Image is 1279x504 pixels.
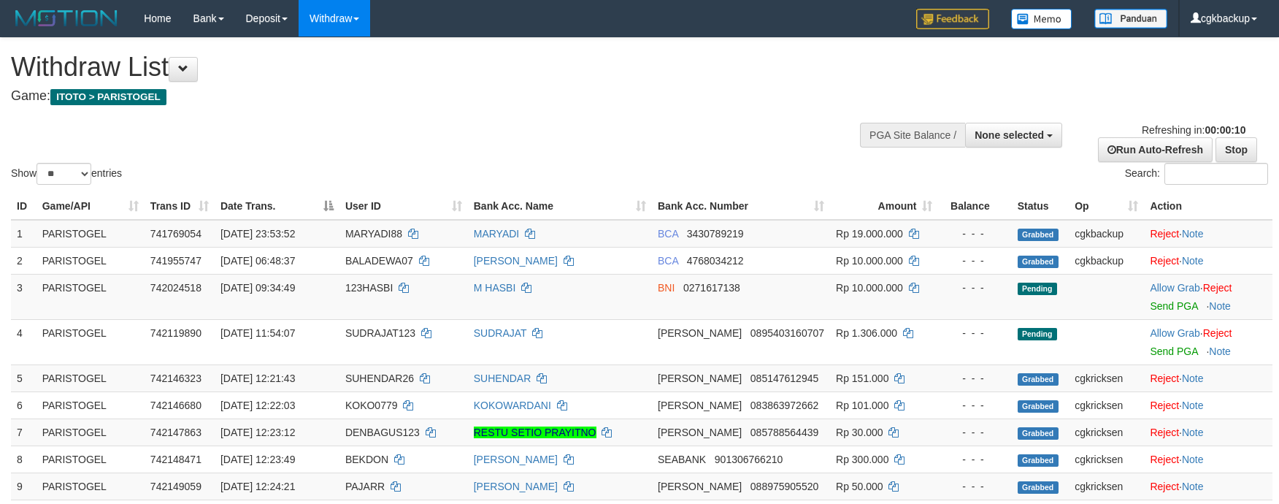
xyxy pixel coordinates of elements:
div: - - - [944,425,1005,440]
td: PARISTOGEL [37,319,145,364]
span: 742149059 [150,481,201,492]
span: BALADEWA07 [345,255,413,267]
td: · [1144,247,1272,274]
th: User ID: activate to sort column ascending [339,193,468,220]
span: 741769054 [150,228,201,240]
a: Send PGA [1150,345,1197,357]
span: [DATE] 12:23:12 [220,427,295,438]
span: [DATE] 06:48:37 [220,255,295,267]
span: Rp 30.000 [836,427,883,438]
span: 742148471 [150,454,201,465]
td: 1 [11,220,37,248]
a: Reject [1203,282,1232,294]
a: [PERSON_NAME] [474,255,558,267]
td: cgkbackup [1069,220,1144,248]
td: PARISTOGEL [37,247,145,274]
td: cgkricksen [1069,419,1144,446]
span: Copy 088975905520 to clipboard [750,481,818,492]
td: · [1144,319,1272,364]
td: · [1144,419,1272,446]
a: RESTU SETIO PRAYITNO [474,427,596,438]
td: 3 [11,274,37,319]
label: Show entries [11,163,122,185]
span: Rp 50.000 [836,481,883,492]
span: PAJARR [345,481,385,492]
span: Grabbed [1018,427,1059,440]
img: Feedback.jpg [916,9,989,29]
a: M HASBI [474,282,516,294]
td: cgkbackup [1069,247,1144,274]
a: SUDRAJAT [474,327,527,339]
a: Note [1209,345,1231,357]
td: PARISTOGEL [37,274,145,319]
td: · [1144,473,1272,500]
a: Send PGA [1150,300,1197,312]
a: KOKOWARDANI [474,400,551,411]
td: PARISTOGEL [37,392,145,419]
th: Trans ID: activate to sort column ascending [145,193,215,220]
th: Bank Acc. Name: activate to sort column ascending [468,193,652,220]
a: Reject [1150,228,1179,240]
div: - - - [944,452,1005,467]
td: · [1144,274,1272,319]
td: 4 [11,319,37,364]
span: 741955747 [150,255,201,267]
span: [DATE] 12:23:49 [220,454,295,465]
span: 123HASBI [345,282,393,294]
td: 7 [11,419,37,446]
a: MARYADI [474,228,520,240]
span: · [1150,282,1202,294]
select: Showentries [37,163,91,185]
div: - - - [944,253,1005,268]
span: Rp 1.306.000 [836,327,897,339]
th: ID [11,193,37,220]
td: cgkricksen [1069,446,1144,473]
span: 742146323 [150,373,201,384]
span: Grabbed [1018,229,1059,241]
span: MARYADI88 [345,228,402,240]
span: Copy 0271617138 to clipboard [683,282,740,294]
th: Bank Acc. Number: activate to sort column ascending [652,193,830,220]
a: Run Auto-Refresh [1098,137,1213,162]
a: Note [1182,427,1204,438]
td: · [1144,392,1272,419]
a: Reject [1150,454,1179,465]
span: Refreshing in: [1142,124,1245,136]
span: [PERSON_NAME] [658,400,742,411]
img: MOTION_logo.png [11,7,122,29]
h1: Withdraw List [11,53,838,82]
span: 742119890 [150,327,201,339]
span: ITOTO > PARISTOGEL [50,89,166,105]
td: 8 [11,446,37,473]
span: 742024518 [150,282,201,294]
th: Status [1012,193,1069,220]
a: Allow Grab [1150,327,1199,339]
span: Grabbed [1018,454,1059,467]
span: None selected [975,129,1044,141]
span: Grabbed [1018,400,1059,413]
span: Copy 085147612945 to clipboard [750,373,818,384]
div: - - - [944,326,1005,340]
input: Search: [1164,163,1268,185]
div: - - - [944,398,1005,413]
a: Allow Grab [1150,282,1199,294]
span: 742147863 [150,427,201,438]
span: Grabbed [1018,373,1059,386]
td: PARISTOGEL [37,473,145,500]
span: SUDRAJAT123 [345,327,415,339]
a: Note [1182,255,1204,267]
h4: Game: [11,89,838,104]
a: SUHENDAR [474,373,531,384]
span: 742146680 [150,400,201,411]
span: · [1150,327,1202,339]
div: - - - [944,479,1005,494]
td: cgkricksen [1069,392,1144,419]
td: cgkricksen [1069,473,1144,500]
span: [DATE] 23:53:52 [220,228,295,240]
a: Reject [1150,427,1179,438]
span: Rp 10.000.000 [836,282,903,294]
span: Pending [1018,283,1057,295]
span: Copy 083863972662 to clipboard [750,400,818,411]
a: Note [1182,400,1204,411]
div: PGA Site Balance / [860,123,965,148]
